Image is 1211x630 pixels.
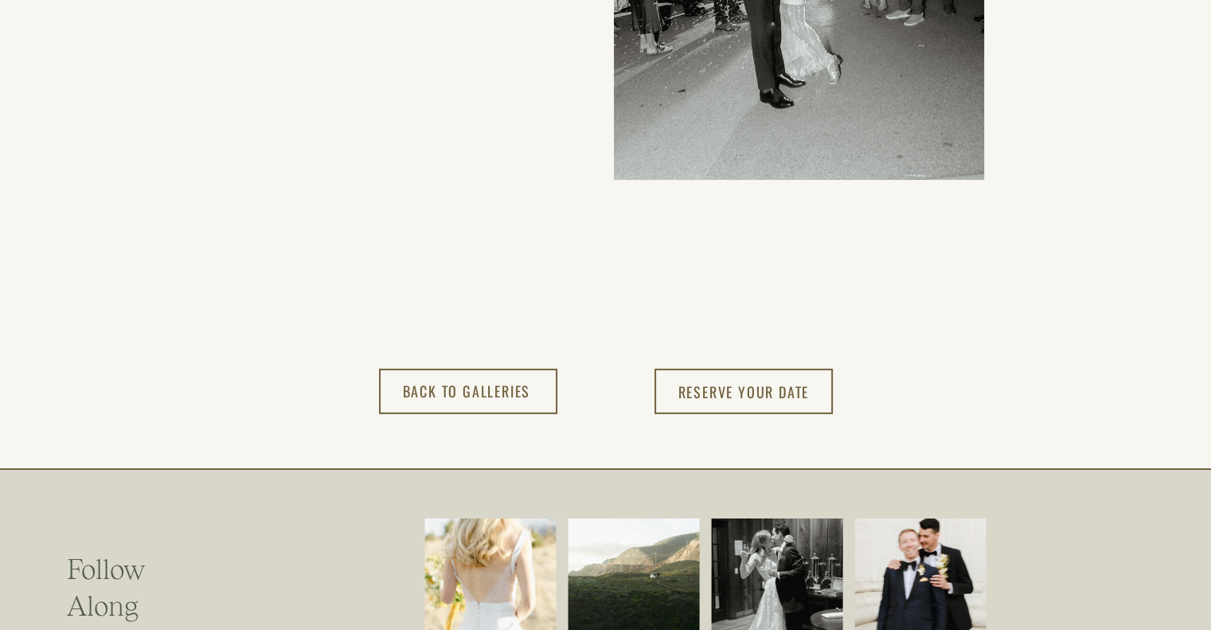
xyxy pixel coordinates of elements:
h2: Follow Along [67,551,275,618]
a: back to Galleries [403,378,534,405]
a: FollowAlong [67,551,275,618]
a: reserve your date [678,379,812,405]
